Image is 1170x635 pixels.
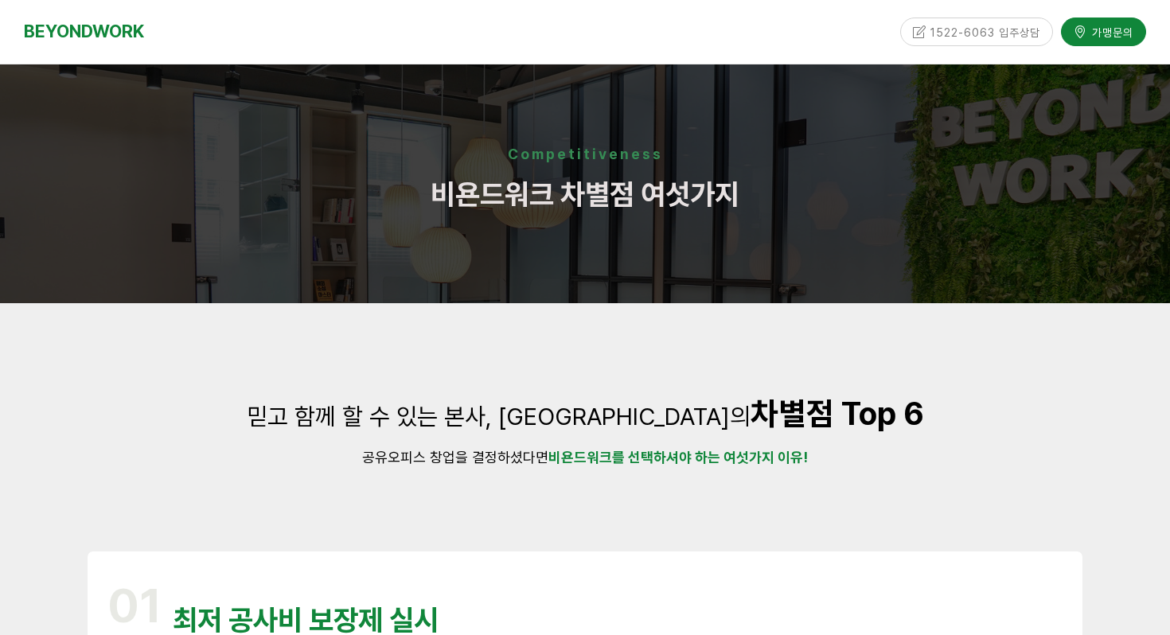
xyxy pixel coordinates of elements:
[561,449,599,466] strong: 욘드워
[24,17,144,46] a: BEYONDWORK
[431,177,739,212] span: 비욘드워크 차별점 여섯가지
[1061,15,1146,43] a: 가맹문의
[1087,21,1133,37] span: 가맹문의
[362,449,548,466] span: 공유오피스 창업을 결정하셨다면
[247,402,751,430] span: 믿고 함께 할 수 있는 본사, [GEOGRAPHIC_DATA]의
[107,577,162,633] span: 01
[599,449,808,466] strong: 크를 선택하셔야 하는 여섯가지 이유!
[508,146,663,162] strong: Competitiveness
[751,395,924,433] strong: 차별점 Top 6
[548,449,561,466] strong: 비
